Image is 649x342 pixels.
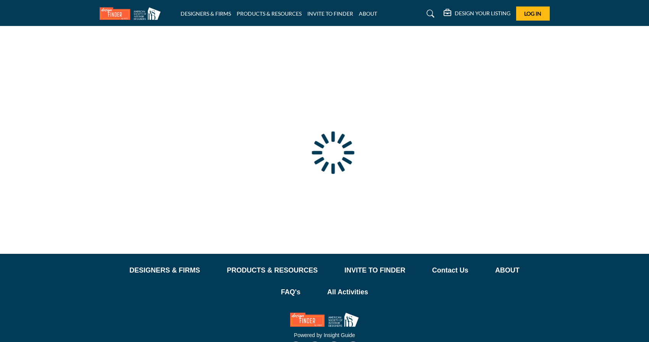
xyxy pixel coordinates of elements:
a: All Activities [327,287,368,297]
span: Log In [524,10,541,17]
img: No Site Logo [290,313,359,327]
a: PRODUCTS & RESOURCES [237,10,302,17]
a: ABOUT [359,10,377,17]
a: INVITE TO FINDER [307,10,353,17]
button: Log In [516,6,550,21]
a: Powered by Insight Guide [294,332,355,338]
a: Contact Us [432,265,468,276]
a: DESIGNERS & FIRMS [129,265,200,276]
a: INVITE TO FINDER [344,265,405,276]
a: DESIGNERS & FIRMS [181,10,231,17]
a: PRODUCTS & RESOURCES [227,265,318,276]
h5: DESIGN YOUR LISTING [455,10,510,17]
img: Site Logo [100,7,165,20]
a: Search [419,8,439,20]
div: DESIGN YOUR LISTING [444,9,510,18]
a: ABOUT [495,265,520,276]
a: FAQ's [281,287,300,297]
